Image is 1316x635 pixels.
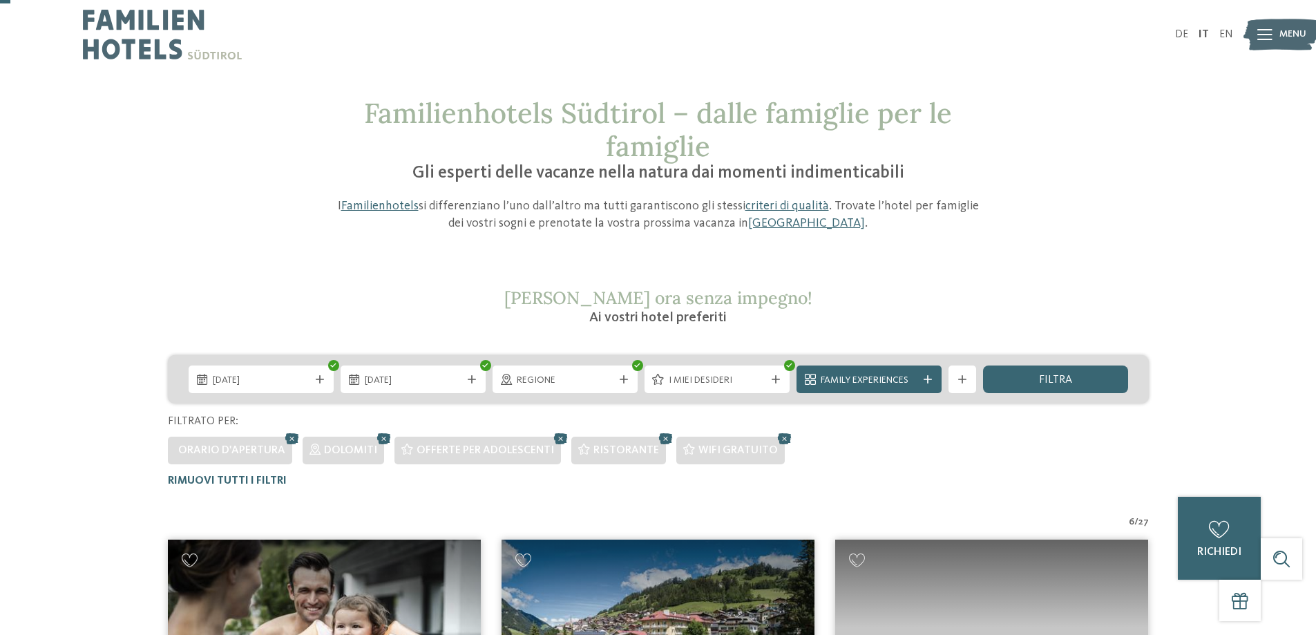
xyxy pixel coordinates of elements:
[589,311,727,325] span: Ai vostri hotel preferiti
[168,416,238,427] span: Filtrato per:
[324,445,377,456] span: Dolomiti
[1219,29,1233,40] a: EN
[1175,29,1188,40] a: DE
[821,374,917,388] span: Family Experiences
[748,217,865,229] a: [GEOGRAPHIC_DATA]
[504,287,812,309] span: [PERSON_NAME] ora senza impegno!
[330,198,986,232] p: I si differenziano l’uno dall’altro ma tutti garantiscono gli stessi . Trovate l’hotel per famigl...
[698,445,778,456] span: WiFi gratuito
[168,475,287,486] span: Rimuovi tutti i filtri
[1178,497,1261,580] a: richiedi
[1279,28,1306,41] span: Menu
[593,445,659,456] span: Ristorante
[1134,515,1138,529] span: /
[178,445,285,456] span: Orario d'apertura
[745,200,829,212] a: criteri di qualità
[364,95,952,164] span: Familienhotels Südtirol – dalle famiglie per le famiglie
[365,374,461,388] span: [DATE]
[1199,29,1209,40] a: IT
[1138,515,1149,529] span: 27
[1129,515,1134,529] span: 6
[341,200,419,212] a: Familienhotels
[1039,375,1072,386] span: filtra
[412,164,904,182] span: Gli esperti delle vacanze nella natura dai momenti indimenticabili
[417,445,554,456] span: Offerte per adolescenti
[517,374,613,388] span: Regione
[669,374,765,388] span: I miei desideri
[1197,547,1241,558] span: richiedi
[213,374,309,388] span: [DATE]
